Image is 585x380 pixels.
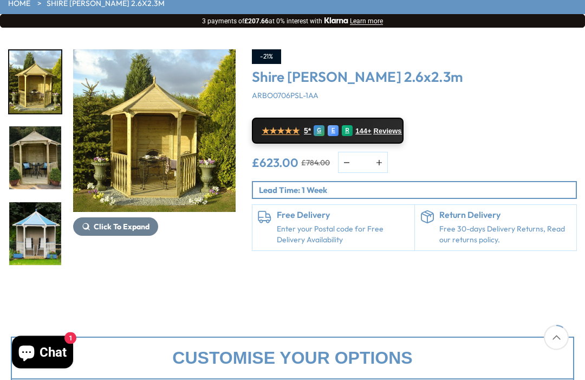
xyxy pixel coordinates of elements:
span: ★★★★★ [262,126,300,137]
a: ★★★★★ 5* G E R 144+ Reviews [252,118,404,144]
div: -21% [252,50,281,65]
div: E [328,126,339,137]
span: 144+ [355,127,371,136]
inbox-online-store-chat: Shopify online store chat [9,336,76,371]
div: 6 / 8 [8,50,62,115]
ins: £623.00 [252,157,298,169]
div: R [342,126,353,137]
span: ARBO0706PSL-1AA [252,91,318,101]
div: 8 / 8 [8,202,62,267]
p: Lead Time: 1 Week [259,185,576,196]
div: Customise your options [11,337,574,380]
del: £784.00 [301,159,330,167]
img: Shire Arbour 2.6x2.3m - Best Shed [73,50,236,212]
p: Free 30-days Delivery Returns, Read our returns policy. [439,224,571,246]
h6: Return Delivery [439,211,571,221]
div: 7 / 8 [8,126,62,191]
h3: Shire [PERSON_NAME] 2.6x2.3m [252,70,577,86]
h6: Free Delivery [277,211,409,221]
img: ShireArbour_custpaint_ab924fb8-0d51-4663-a666-d2bb4d949b34_200x200.jpg [9,203,61,266]
div: G [314,126,324,137]
a: Enter your Postal code for Free Delivery Availability [277,224,409,246]
button: Click To Expand [73,218,158,236]
img: ShireArbour_4974237c-eed6-4a6a-9311-953748fa5749_200x200.jpg [9,51,61,114]
span: Click To Expand [94,222,149,232]
span: Reviews [374,127,402,136]
div: 6 / 8 [73,50,236,267]
img: ShireArbourlifestyle_219caa45-5911-4e1e-8476-7938d1b8bf4c_200x200.jpg [9,127,61,190]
